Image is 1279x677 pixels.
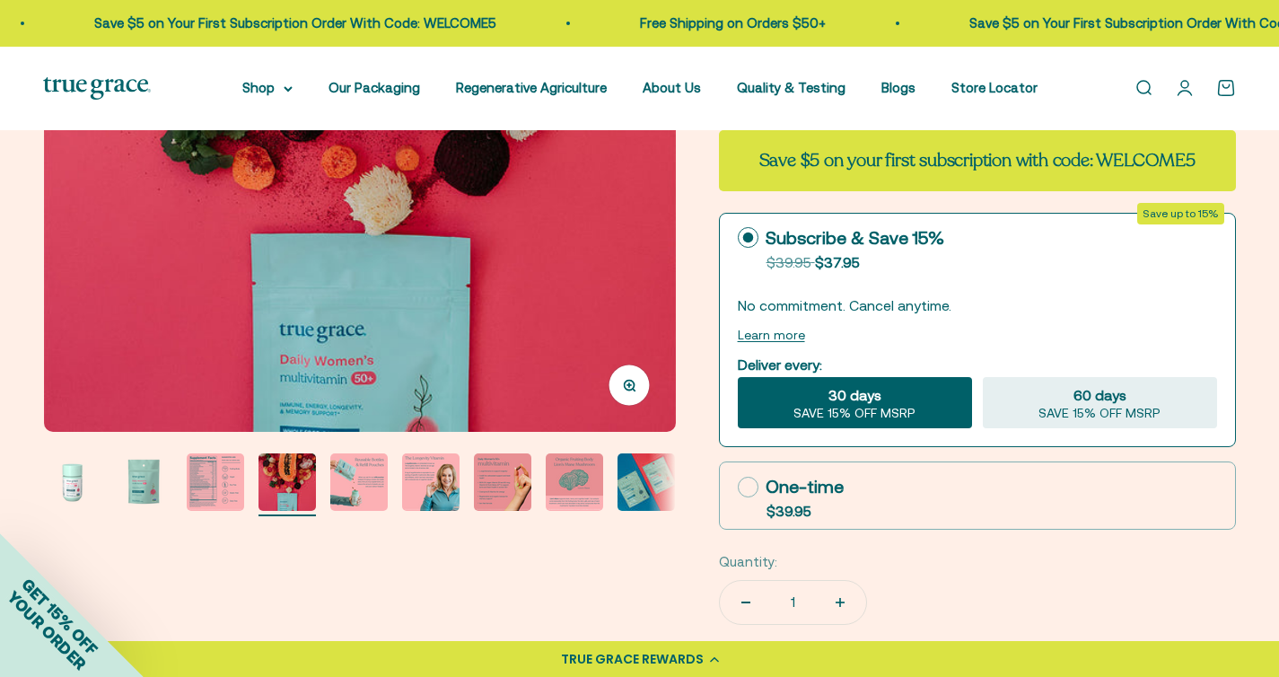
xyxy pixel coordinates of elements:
[456,80,607,95] a: Regenerative Agriculture
[258,453,316,511] img: Daily Women's 50+ Multivitamin
[43,453,101,511] img: Daily Multivitamin for Energy, Longevity, Heart Health, & Memory Support* L-ergothioneine to supp...
[18,575,101,658] span: GET 15% OFF
[329,80,420,95] a: Our Packaging
[187,453,244,516] button: Go to item 3
[546,453,603,516] button: Go to item 8
[258,453,316,516] button: Go to item 4
[187,453,244,511] img: Fruiting Body Vegan Soy Free Gluten Free Dairy Free
[638,15,824,31] a: Free Shipping on Orders $50+
[719,551,777,573] label: Quantity:
[43,453,101,516] button: Go to item 1
[4,587,90,673] span: YOUR ORDER
[402,453,460,511] img: L-ergothioneine, an antioxidant known as 'the longevity vitamin', declines as we age and is limit...
[242,77,293,99] summary: Shop
[618,453,675,516] button: Go to item 9
[881,80,915,95] a: Blogs
[474,453,531,511] img: - L-ergothioneine to support longevity* - CoQ10 for antioxidant support and heart health* - 150% ...
[115,453,172,516] button: Go to item 2
[115,453,172,511] img: Daily Multivitamin for Energy, Longevity, Heart Health, & Memory Support* - L-ergothioneine to su...
[474,453,531,516] button: Go to item 7
[561,650,704,669] div: TRUE GRACE REWARDS
[720,581,772,624] button: Decrease quantity
[330,453,388,516] button: Go to item 5
[330,453,388,511] img: When you opt for our refill pouches instead of buying a new bottle every time you buy supplements...
[92,13,495,34] p: Save $5 on Your First Subscription Order With Code: WELCOME5
[618,453,675,511] img: Daily Women's 50+ Multivitamin
[402,453,460,516] button: Go to item 6
[643,80,701,95] a: About Us
[737,80,845,95] a: Quality & Testing
[546,453,603,511] img: Lion's Mane supports brain, nerve, and cognitive health.* Our extracts come exclusively from the ...
[814,581,866,624] button: Increase quantity
[759,148,1196,172] strong: Save $5 on your first subscription with code: WELCOME5
[951,80,1038,95] a: Store Locator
